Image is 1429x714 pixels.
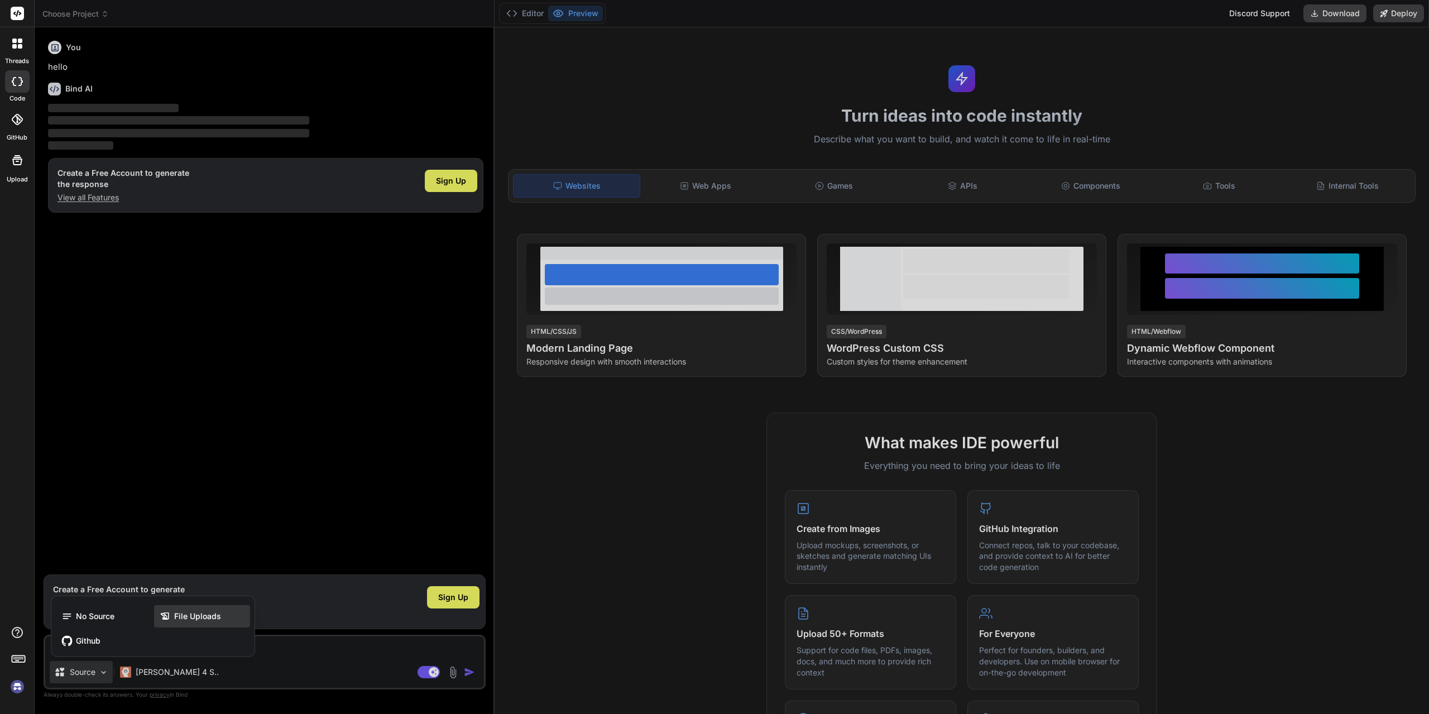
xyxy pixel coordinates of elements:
img: signin [8,677,27,696]
span: No Source [76,611,114,622]
span: File Uploads [174,611,221,622]
label: Upload [7,175,28,184]
label: threads [5,56,29,66]
span: Github [76,635,100,646]
label: GitHub [7,133,27,142]
label: code [9,94,25,103]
